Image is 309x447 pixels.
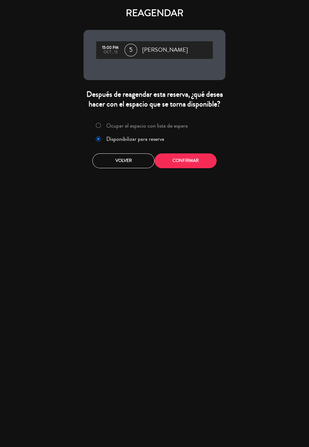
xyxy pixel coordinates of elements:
span: [PERSON_NAME] [142,45,188,55]
button: Volver [92,153,154,168]
h4: REAGENDAR [84,8,225,19]
button: Confirmar [154,153,217,168]
div: 15:00 PM [99,46,121,50]
label: Ocupar el espacio con lista de espera [106,123,188,129]
label: Disponibilizar para reserva [106,136,164,142]
div: oct., 13 [99,50,121,54]
span: 5 [125,44,137,56]
div: Después de reagendar esta reserva, ¿qué desea hacer con el espacio que se torna disponible? [84,89,225,109]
